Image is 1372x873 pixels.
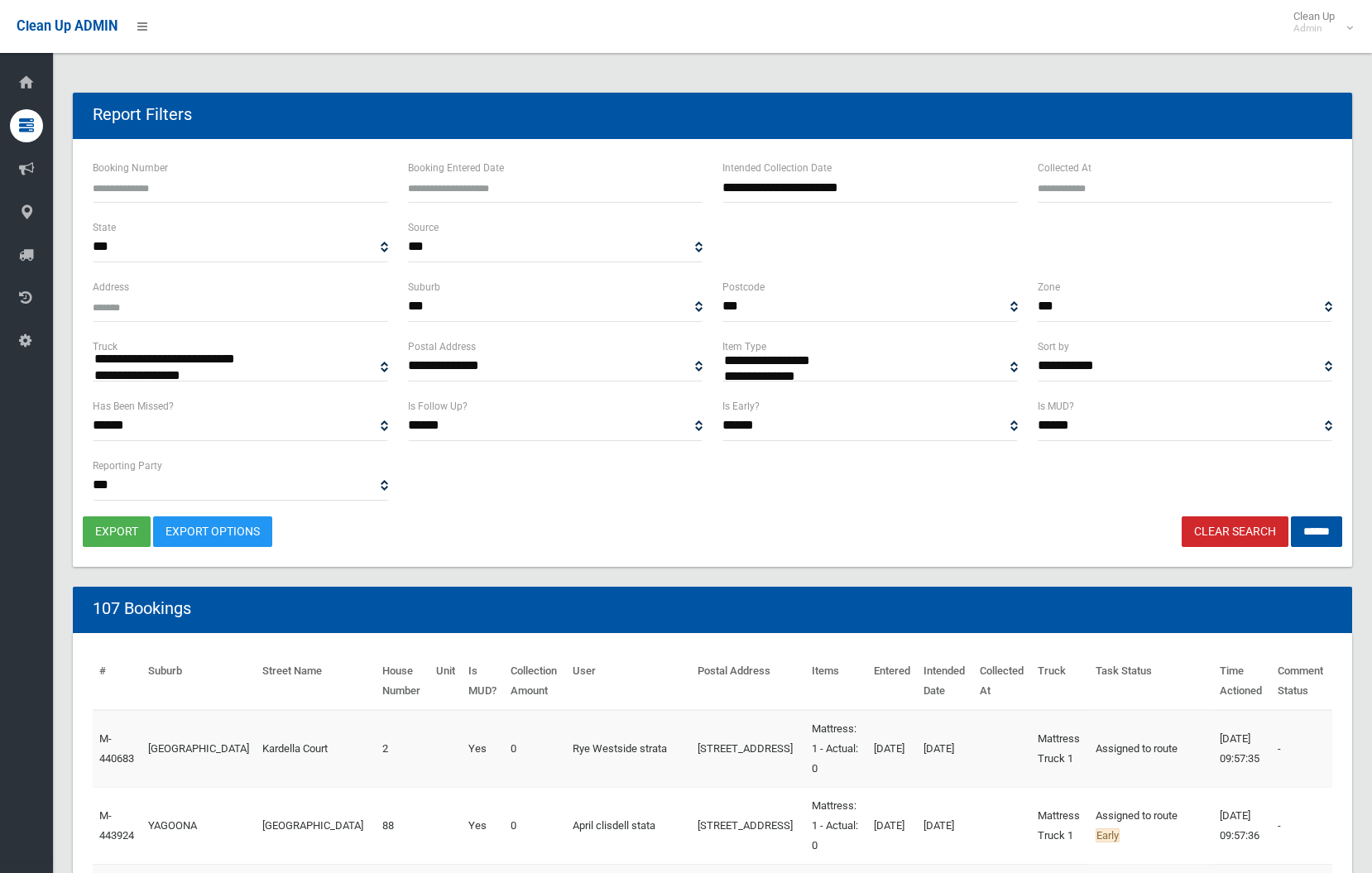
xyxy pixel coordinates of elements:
[1182,516,1288,547] a: Clear Search
[462,653,504,710] th: Is MUD?
[376,787,429,864] td: 88
[256,710,376,788] td: Kardella Court
[73,592,211,625] header: 107 Bookings
[691,653,805,710] th: Postal Address
[1285,10,1351,35] span: Clean Up
[1096,828,1120,842] span: Early
[867,787,917,864] td: [DATE]
[1213,710,1271,788] td: [DATE] 09:57:35
[93,278,129,296] label: Address
[917,787,973,864] td: [DATE]
[1031,787,1089,864] td: Mattress Truck 1
[566,787,690,864] td: April clisdell stata
[973,653,1031,710] th: Collected At
[83,516,151,547] button: export
[1213,653,1271,710] th: Time Actioned
[142,710,256,788] td: [GEOGRAPHIC_DATA]
[1089,710,1213,788] td: Assigned to route
[722,338,766,356] label: Item Type
[504,653,566,710] th: Collection Amount
[566,710,690,788] td: Rye Westside strata
[867,653,917,710] th: Entered
[1089,787,1213,864] td: Assigned to route
[867,710,917,788] td: [DATE]
[153,516,272,547] a: Export Options
[1031,653,1089,710] th: Truck
[17,18,118,34] span: Clean Up ADMIN
[462,787,504,864] td: Yes
[917,653,973,710] th: Intended Date
[504,787,566,864] td: 0
[93,159,168,177] label: Booking Number
[462,710,504,788] td: Yes
[691,710,805,788] td: [STREET_ADDRESS]
[73,98,212,131] header: Report Filters
[504,710,566,788] td: 0
[408,159,504,177] label: Booking Entered Date
[142,653,256,710] th: Suburb
[99,809,134,842] a: M-443924
[93,653,142,710] th: #
[691,787,805,864] td: [STREET_ADDRESS]
[376,653,429,710] th: House Number
[1038,159,1091,177] label: Collected At
[1271,710,1332,788] td: -
[429,653,462,710] th: Unit
[256,787,376,864] td: [GEOGRAPHIC_DATA]
[256,653,376,710] th: Street Name
[376,710,429,788] td: 2
[1271,787,1332,864] td: -
[142,787,256,864] td: YAGOONA
[1089,653,1213,710] th: Task Status
[917,710,973,788] td: [DATE]
[805,787,867,864] td: Mattress: 1 - Actual: 0
[93,338,118,356] label: Truck
[722,159,832,177] label: Intended Collection Date
[805,710,867,788] td: Mattress: 1 - Actual: 0
[99,732,134,765] a: M-440683
[1031,710,1089,788] td: Mattress Truck 1
[1271,653,1332,710] th: Comment Status
[1293,22,1335,35] small: Admin
[1213,787,1271,864] td: [DATE] 09:57:36
[805,653,867,710] th: Items
[566,653,690,710] th: User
